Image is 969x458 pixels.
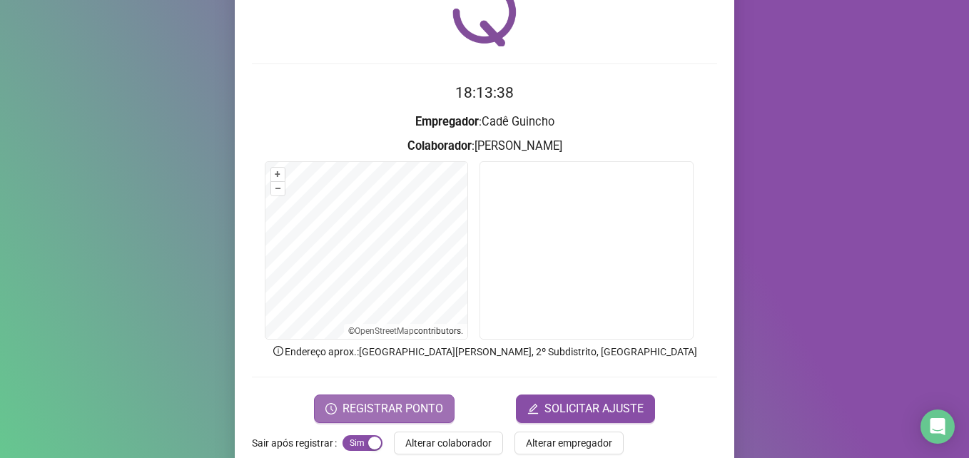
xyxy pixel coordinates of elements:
strong: Colaborador [407,139,472,153]
span: REGISTRAR PONTO [343,400,443,417]
button: + [271,168,285,181]
h3: : Cadê Guincho [252,113,717,131]
div: Open Intercom Messenger [920,409,955,444]
button: editSOLICITAR AJUSTE [516,395,655,423]
span: clock-circle [325,403,337,414]
button: – [271,182,285,195]
span: SOLICITAR AJUSTE [544,400,644,417]
button: Alterar empregador [514,432,624,454]
h3: : [PERSON_NAME] [252,137,717,156]
span: Alterar empregador [526,435,612,451]
strong: Empregador [415,115,479,128]
p: Endereço aprox. : [GEOGRAPHIC_DATA][PERSON_NAME], 2º Subdistrito, [GEOGRAPHIC_DATA] [252,344,717,360]
span: edit [527,403,539,414]
span: Alterar colaborador [405,435,492,451]
time: 18:13:38 [455,84,514,101]
button: REGISTRAR PONTO [314,395,455,423]
span: info-circle [272,345,285,357]
label: Sair após registrar [252,432,343,454]
button: Alterar colaborador [394,432,503,454]
li: © contributors. [348,326,463,336]
a: OpenStreetMap [355,326,414,336]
